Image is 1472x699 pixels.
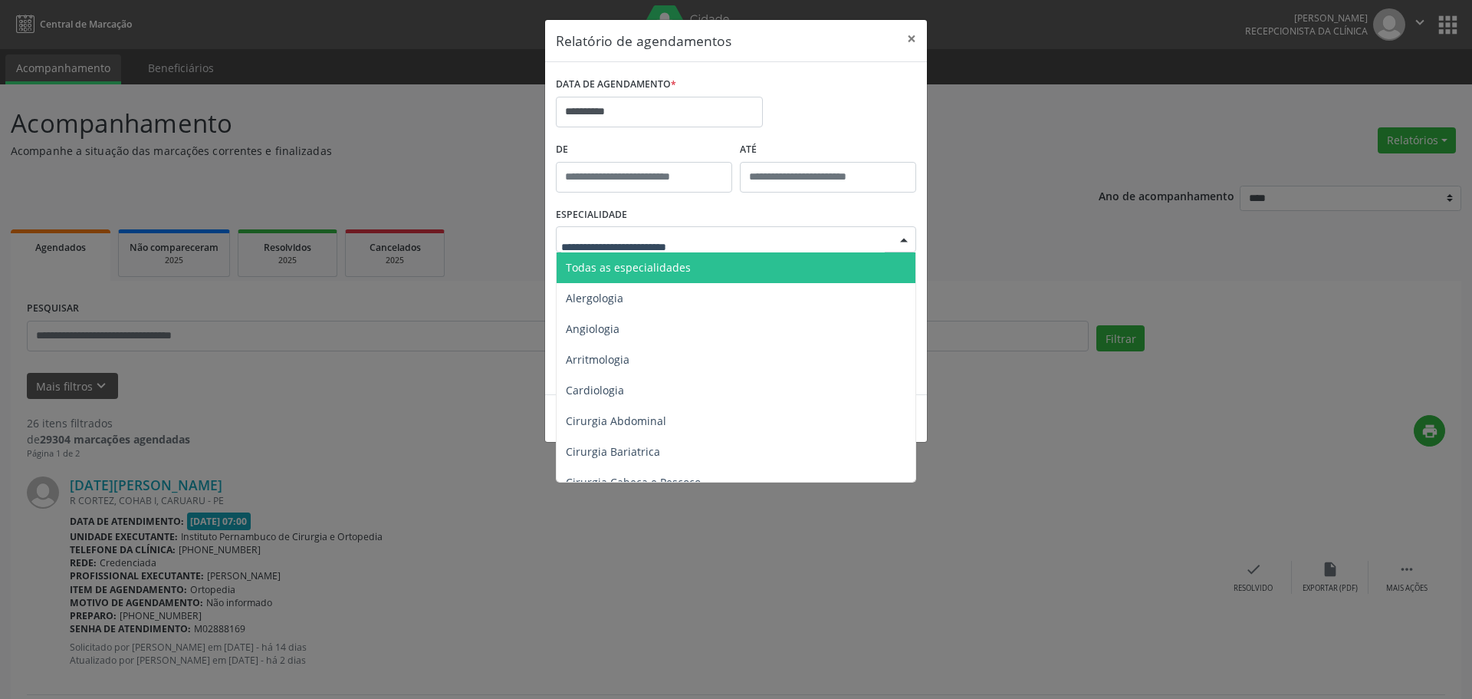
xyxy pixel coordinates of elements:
[556,138,732,162] label: De
[566,444,660,459] span: Cirurgia Bariatrica
[566,291,623,305] span: Alergologia
[566,321,619,336] span: Angiologia
[566,352,629,367] span: Arritmologia
[566,383,624,397] span: Cardiologia
[556,203,627,227] label: ESPECIALIDADE
[566,475,701,490] span: Cirurgia Cabeça e Pescoço
[566,260,691,275] span: Todas as especialidades
[556,73,676,97] label: DATA DE AGENDAMENTO
[740,138,916,162] label: ATÉ
[556,31,731,51] h5: Relatório de agendamentos
[896,20,927,58] button: Close
[566,414,666,428] span: Cirurgia Abdominal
